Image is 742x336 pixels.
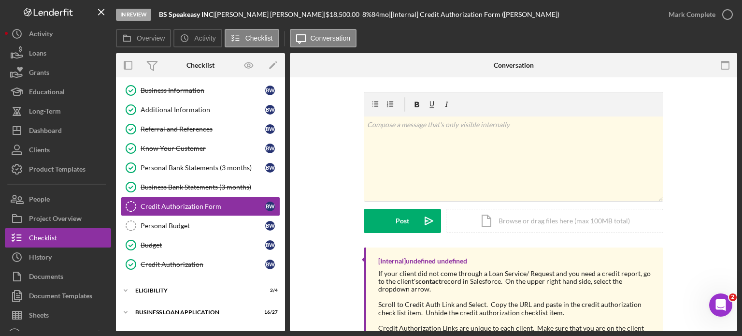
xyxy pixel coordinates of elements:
div: Documents [29,267,63,289]
div: Business Information [141,87,265,94]
a: Credit AuthorizationBW [121,255,280,274]
div: [PERSON_NAME] [PERSON_NAME] | [215,11,326,18]
div: If your client did not come through a Loan Service/ Request and you need a credit report, go to t... [378,270,654,293]
div: Project Overview [29,209,82,231]
div: History [29,248,52,269]
div: Conversation [494,61,534,69]
button: Clients [5,140,111,160]
button: People [5,190,111,209]
button: Educational [5,82,111,102]
button: Documents [5,267,111,286]
div: Activity [29,24,53,46]
div: Long-Term [29,102,61,123]
div: $18,500.00 [326,11,362,18]
div: Referral and References [141,125,265,133]
button: Activity [173,29,222,47]
label: Activity [194,34,215,42]
label: Overview [137,34,165,42]
div: ELIGIBILITY [135,288,254,293]
div: Post [396,209,409,233]
div: 16 / 27 [260,309,278,315]
div: B W [265,124,275,134]
div: People [29,190,50,211]
div: B W [265,221,275,231]
button: Sheets [5,306,111,325]
div: In Review [116,9,151,21]
button: Conversation [290,29,357,47]
a: Additional InformationBW [121,100,280,119]
div: 8 % [362,11,371,18]
a: Loans [5,44,111,63]
div: | [Internal] Credit Authorization Form ([PERSON_NAME]) [389,11,559,18]
strong: contact [418,277,441,285]
a: Personal BudgetBW [121,216,280,235]
button: Document Templates [5,286,111,306]
div: Clients [29,140,50,162]
a: Credit Authorization FormBW [121,197,280,216]
b: BS Speakeasy INC [159,10,213,18]
div: B W [265,202,275,211]
div: Educational [29,82,65,104]
div: Grants [29,63,49,85]
div: Dashboard [29,121,62,143]
button: Activity [5,24,111,44]
div: | [159,11,215,18]
a: Referral and ReferencesBW [121,119,280,139]
button: History [5,248,111,267]
div: BUSINESS LOAN APPLICATION [135,309,254,315]
div: Loans [29,44,46,65]
div: Document Templates [29,286,92,308]
div: Credit Authorization [141,261,265,268]
div: Sheets [29,306,49,327]
button: Checklist [5,228,111,248]
div: Business Bank Statements (3 months) [141,183,280,191]
span: 2 [729,293,737,301]
iframe: Intercom live chat [709,293,732,317]
a: Business InformationBW [121,81,280,100]
div: 2 / 4 [260,288,278,293]
div: Credit Authorization Form [141,203,265,210]
div: Checklist [29,228,57,250]
button: Overview [116,29,171,47]
div: B W [265,86,275,95]
div: Product Templates [29,160,86,181]
div: Budget [141,241,265,249]
button: Grants [5,63,111,82]
a: Know Your CustomerBW [121,139,280,158]
div: 84 mo [371,11,389,18]
label: Checklist [245,34,273,42]
div: Mark Complete [669,5,715,24]
button: Post [364,209,441,233]
label: Conversation [311,34,351,42]
div: Personal Bank Statements (3 months) [141,164,265,172]
div: B W [265,163,275,173]
div: Scroll to Credit Auth Link and Select. Copy the URL and paste in the credit authorization check l... [378,301,654,316]
div: Personal Budget [141,222,265,230]
button: Product Templates [5,160,111,179]
div: B W [265,105,275,115]
button: Project Overview [5,209,111,228]
a: Personal Bank Statements (3 months)BW [121,158,280,177]
a: BudgetBW [121,235,280,255]
button: Long-Term [5,102,111,121]
div: Know Your Customer [141,145,265,152]
div: Checklist [186,61,214,69]
div: B W [265,144,275,153]
div: [Internal] undefined undefined [378,257,467,265]
div: Additional Information [141,106,265,114]
button: Dashboard [5,121,111,140]
button: Checklist [225,29,279,47]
